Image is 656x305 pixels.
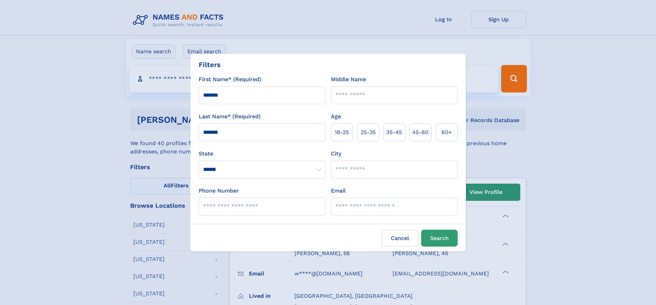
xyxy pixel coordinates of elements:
label: Middle Name [331,75,366,84]
div: Filters [199,59,221,70]
span: 35‑45 [386,128,402,137]
label: Cancel [382,230,418,247]
label: Email [331,187,346,195]
label: First Name* (Required) [199,75,261,84]
span: 45‑60 [412,128,428,137]
label: State [199,150,325,158]
span: 25‑35 [361,128,376,137]
span: 18‑25 [335,128,349,137]
button: Search [421,230,458,247]
span: 60+ [441,128,452,137]
label: City [331,150,341,158]
label: Age [331,112,341,121]
label: Phone Number [199,187,239,195]
label: Last Name* (Required) [199,112,261,121]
